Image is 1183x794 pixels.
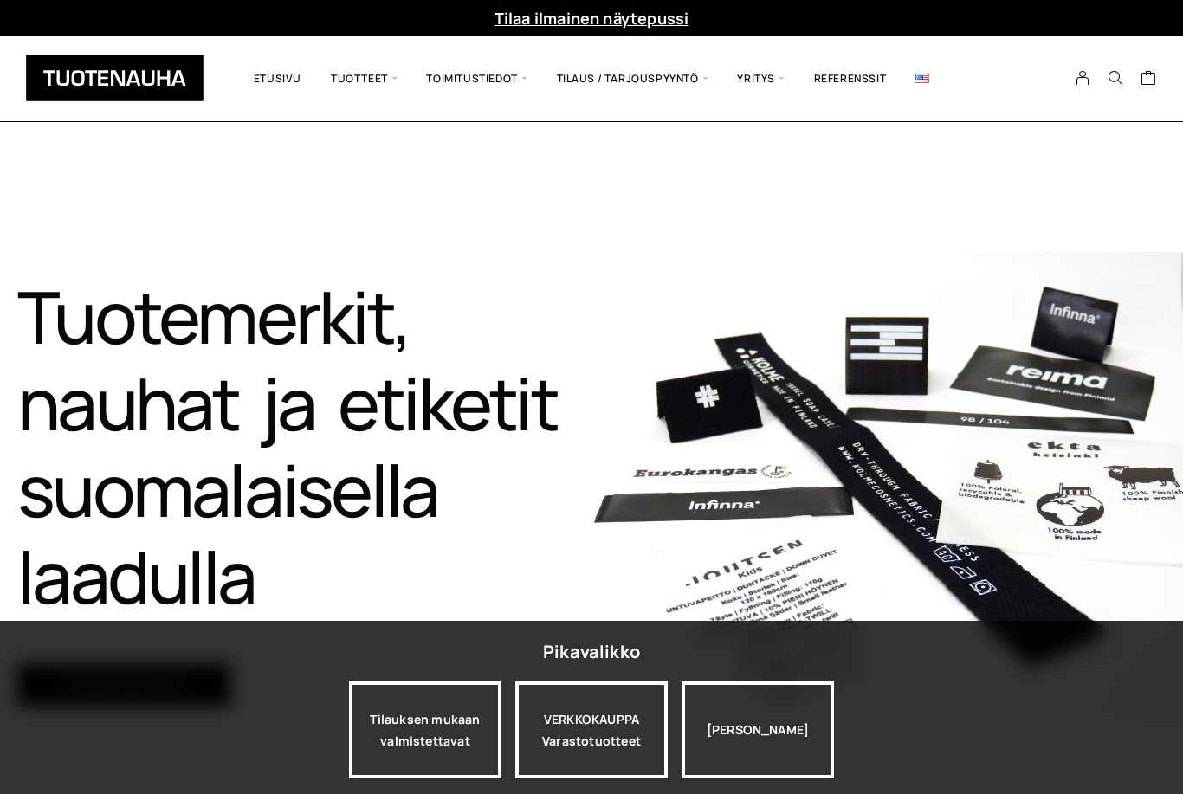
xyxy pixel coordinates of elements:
button: Search [1099,70,1132,86]
a: Etusivu [239,48,316,108]
a: Tilaa ilmainen näytepussi [495,8,689,29]
div: Pikavalikko [543,636,640,668]
span: Yritys [722,48,798,108]
img: Etusivu 1 [591,252,1183,727]
span: Toimitustiedot [411,48,541,108]
h1: Tuotemerkit, nauhat ja etiketit suomalaisella laadulla​ [17,274,591,620]
span: Tilaus / Tarjouspyyntö [542,48,723,108]
a: My Account [1066,70,1100,86]
img: Tuotenauha Oy [26,55,204,101]
a: Referenssit [799,48,902,108]
span: Tuotteet [316,48,411,108]
a: Tilauksen mukaan valmistettavat [349,681,501,778]
a: VERKKOKAUPPAVarastotuotteet [515,681,668,778]
img: English [915,74,929,83]
a: Cart [1141,69,1157,90]
div: [PERSON_NAME] [682,681,834,778]
div: VERKKOKAUPPA Varastotuotteet [515,681,668,778]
